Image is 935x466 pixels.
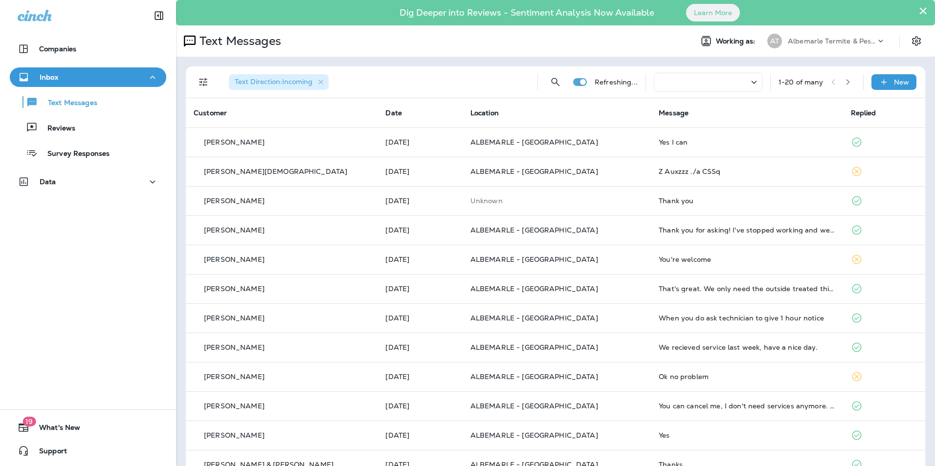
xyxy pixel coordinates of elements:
[371,11,683,14] p: Dig Deeper into Reviews - Sentiment Analysis Now Available
[659,402,835,410] div: You can cancel me, I don't need services anymore. I am moving. Thanks.
[659,343,835,351] div: We recieved service last week, have a nice day.
[235,77,312,86] span: Text Direction : Incoming
[204,138,265,146] p: [PERSON_NAME]
[918,3,928,19] button: Close
[385,431,454,439] p: Sep 18, 2025 08:08 AM
[659,197,835,205] div: Thank you
[767,34,782,48] div: AT
[29,447,67,459] span: Support
[145,6,173,25] button: Collapse Sidebar
[10,39,166,59] button: Companies
[204,197,265,205] p: [PERSON_NAME]
[39,45,76,53] p: Companies
[659,255,835,263] div: You're welcome
[470,138,598,147] span: ALBEMARLE - [GEOGRAPHIC_DATA]
[908,32,925,50] button: Settings
[10,67,166,87] button: Inbox
[470,226,598,234] span: ALBEMARLE - [GEOGRAPHIC_DATA]
[196,34,281,48] p: Text Messages
[659,314,835,322] div: When you do ask technician to give 1 hour notice
[385,138,454,146] p: Sep 25, 2025 08:29 AM
[204,285,265,293] p: [PERSON_NAME]
[470,167,598,176] span: ALBEMARLE - [GEOGRAPHIC_DATA]
[470,431,598,440] span: ALBEMARLE - [GEOGRAPHIC_DATA]
[10,441,166,461] button: Support
[204,402,265,410] p: [PERSON_NAME]
[470,343,598,352] span: ALBEMARLE - [GEOGRAPHIC_DATA]
[546,72,565,92] button: Search Messages
[659,168,835,175] div: Z Auxzzz ./a CSSq
[779,78,824,86] div: 1 - 20 of many
[659,108,689,117] span: Message
[194,108,227,117] span: Customer
[385,402,454,410] p: Sep 22, 2025 08:01 AM
[385,373,454,381] p: Sep 22, 2025 08:03 AM
[470,255,598,264] span: ALBEMARLE - [GEOGRAPHIC_DATA]
[385,314,454,322] p: Sep 22, 2025 08:09 AM
[385,168,454,175] p: Sep 24, 2025 02:01 PM
[38,124,75,133] p: Reviews
[851,108,876,117] span: Replied
[204,168,347,175] p: [PERSON_NAME][DEMOGRAPHIC_DATA]
[22,417,36,426] span: 19
[659,373,835,381] div: Ok no problem
[204,255,265,263] p: [PERSON_NAME]
[10,117,166,138] button: Reviews
[204,314,265,322] p: [PERSON_NAME]
[659,226,835,234] div: Thank you for asking! I've stopped working and we're trying to figure just our finances right now...
[788,37,876,45] p: Albemarle Termite & Pest Control
[470,402,598,410] span: ALBEMARLE - [GEOGRAPHIC_DATA]
[659,431,835,439] div: Yes
[595,78,638,86] p: Refreshing...
[659,138,835,146] div: Yes I can
[10,418,166,437] button: 19What's New
[385,108,402,117] span: Date
[38,149,110,159] p: Survey Responses
[38,99,97,108] p: Text Messages
[470,284,598,293] span: ALBEMARLE - [GEOGRAPHIC_DATA]
[686,4,740,21] button: Learn More
[10,143,166,163] button: Survey Responses
[204,431,265,439] p: [PERSON_NAME]
[385,197,454,205] p: Sep 24, 2025 08:12 AM
[204,373,265,381] p: [PERSON_NAME]
[470,197,643,205] p: This customer does not have a last location and the phone number they messaged is not assigned to...
[229,74,329,90] div: Text Direction:Incoming
[470,108,499,117] span: Location
[10,172,166,191] button: Data
[10,92,166,112] button: Text Messages
[385,255,454,263] p: Sep 22, 2025 10:35 AM
[204,226,265,234] p: [PERSON_NAME]
[659,285,835,293] div: That's great. We only need the outside treated this time. Thanks
[716,37,757,45] span: Working as:
[470,372,598,381] span: ALBEMARLE - [GEOGRAPHIC_DATA]
[194,72,213,92] button: Filters
[204,343,265,351] p: [PERSON_NAME]
[40,73,58,81] p: Inbox
[385,226,454,234] p: Sep 22, 2025 10:41 AM
[894,78,909,86] p: New
[29,424,80,435] span: What's New
[40,178,56,186] p: Data
[385,343,454,351] p: Sep 22, 2025 08:07 AM
[385,285,454,293] p: Sep 22, 2025 08:44 AM
[470,314,598,322] span: ALBEMARLE - [GEOGRAPHIC_DATA]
